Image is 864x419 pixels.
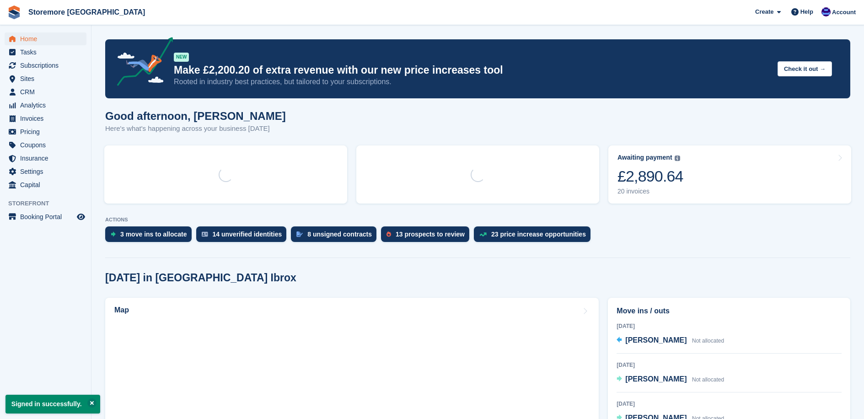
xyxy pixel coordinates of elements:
[608,145,851,204] a: Awaiting payment £2,890.64 20 invoices
[617,188,683,195] div: 20 invoices
[20,32,75,45] span: Home
[20,86,75,98] span: CRM
[617,335,724,347] a: [PERSON_NAME] Not allocated
[381,226,474,247] a: 13 prospects to review
[396,231,465,238] div: 13 prospects to review
[20,46,75,59] span: Tasks
[474,226,595,247] a: 23 price increase opportunities
[617,361,842,369] div: [DATE]
[20,210,75,223] span: Booking Portal
[5,72,86,85] a: menu
[20,139,75,151] span: Coupons
[625,375,687,383] span: [PERSON_NAME]
[755,7,773,16] span: Create
[75,211,86,222] a: Preview store
[20,165,75,178] span: Settings
[692,376,724,383] span: Not allocated
[20,72,75,85] span: Sites
[20,152,75,165] span: Insurance
[196,226,291,247] a: 14 unverified identities
[5,59,86,72] a: menu
[832,8,856,17] span: Account
[675,156,680,161] img: icon-info-grey-7440780725fd019a000dd9b08b2336e03edf1995a4989e88bcd33f0948082b44.svg
[5,112,86,125] a: menu
[307,231,372,238] div: 8 unsigned contracts
[25,5,149,20] a: Storemore [GEOGRAPHIC_DATA]
[5,125,86,138] a: menu
[617,374,724,386] a: [PERSON_NAME] Not allocated
[5,152,86,165] a: menu
[20,178,75,191] span: Capital
[174,77,770,87] p: Rooted in industry best practices, but tailored to your subscriptions.
[20,99,75,112] span: Analytics
[821,7,831,16] img: Angela
[625,336,687,344] span: [PERSON_NAME]
[291,226,381,247] a: 8 unsigned contracts
[5,86,86,98] a: menu
[111,231,116,237] img: move_ins_to_allocate_icon-fdf77a2bb77ea45bf5b3d319d69a93e2d87916cf1d5bf7949dd705db3b84f3ca.svg
[5,165,86,178] a: menu
[105,110,286,122] h1: Good afternoon, [PERSON_NAME]
[8,199,91,208] span: Storefront
[617,306,842,317] h2: Move ins / outs
[20,112,75,125] span: Invoices
[120,231,187,238] div: 3 move ins to allocate
[296,231,303,237] img: contract_signature_icon-13c848040528278c33f63329250d36e43548de30e8caae1d1a13099fd9432cc5.svg
[5,32,86,45] a: menu
[105,226,196,247] a: 3 move ins to allocate
[692,338,724,344] span: Not allocated
[105,272,296,284] h2: [DATE] in [GEOGRAPHIC_DATA] Ibrox
[800,7,813,16] span: Help
[202,231,208,237] img: verify_identity-adf6edd0f0f0b5bbfe63781bf79b02c33cf7c696d77639b501bdc392416b5a36.svg
[5,99,86,112] a: menu
[617,322,842,330] div: [DATE]
[5,210,86,223] a: menu
[778,61,832,76] button: Check it out →
[617,400,842,408] div: [DATE]
[174,64,770,77] p: Make £2,200.20 of extra revenue with our new price increases tool
[105,217,850,223] p: ACTIONS
[7,5,21,19] img: stora-icon-8386f47178a22dfd0bd8f6a31ec36ba5ce8667c1dd55bd0f319d3a0aa187defe.svg
[5,178,86,191] a: menu
[105,124,286,134] p: Here's what's happening across your business [DATE]
[5,139,86,151] a: menu
[5,46,86,59] a: menu
[114,306,129,314] h2: Map
[491,231,586,238] div: 23 price increase opportunities
[213,231,282,238] div: 14 unverified identities
[20,125,75,138] span: Pricing
[20,59,75,72] span: Subscriptions
[174,53,189,62] div: NEW
[479,232,487,236] img: price_increase_opportunities-93ffe204e8149a01c8c9dc8f82e8f89637d9d84a8eef4429ea346261dce0b2c0.svg
[5,395,100,414] p: Signed in successfully.
[109,37,173,89] img: price-adjustments-announcement-icon-8257ccfd72463d97f412b2fc003d46551f7dbcb40ab6d574587a9cd5c0d94...
[617,167,683,186] div: £2,890.64
[617,154,672,161] div: Awaiting payment
[386,231,391,237] img: prospect-51fa495bee0391a8d652442698ab0144808aea92771e9ea1ae160a38d050c398.svg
